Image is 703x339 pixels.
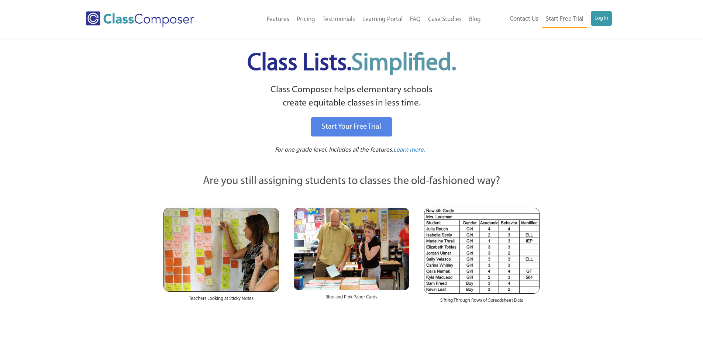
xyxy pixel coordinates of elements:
a: Pricing [293,11,319,28]
nav: Header Menu [485,11,612,28]
a: Blog [465,11,485,28]
a: Case Studies [424,11,465,28]
div: Blue and Pink Paper Cards [294,290,409,308]
a: Learn more. [393,146,425,155]
a: Contact Us [506,11,542,27]
img: Teachers Looking at Sticky Notes [163,208,279,292]
a: Start Free Trial [542,11,587,28]
img: Spreadsheets [424,208,540,294]
span: Learn more. [393,147,425,153]
span: Class Lists. [247,52,456,76]
span: Start Your Free Trial [322,123,381,131]
a: Testimonials [319,11,359,28]
p: Class Composer helps elementary schools create equitable classes in less time. [162,83,541,110]
img: Blue and Pink Paper Cards [294,208,409,290]
span: For one grade level. Includes all the features. [275,147,393,153]
img: Class Composer [86,11,194,27]
a: Learning Portal [359,11,406,28]
a: FAQ [406,11,424,28]
span: Simplified. [351,52,456,76]
div: Teachers Looking at Sticky Notes [163,292,279,309]
div: Sifting Through Rows of Spreadsheet Data [424,294,540,311]
p: Are you still assigning students to classes the old-fashioned way? [163,173,540,190]
a: Start Your Free Trial [311,117,392,136]
a: Log In [591,11,612,26]
nav: Header Menu [224,11,485,28]
a: Features [263,11,293,28]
